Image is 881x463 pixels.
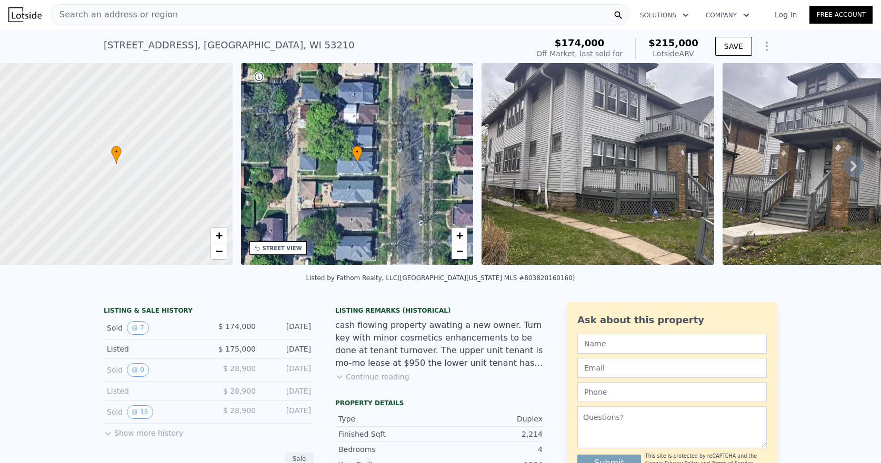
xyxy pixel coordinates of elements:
span: • [352,147,363,157]
span: $215,000 [648,37,698,48]
span: $ 28,900 [223,364,256,373]
a: Zoom in [211,228,227,243]
div: LISTING & SALE HISTORY [104,306,314,317]
div: • [111,146,122,164]
div: Type [338,414,440,424]
div: Sold [107,321,201,335]
div: Finished Sqft [338,429,440,439]
button: SAVE [715,37,752,56]
div: Ask about this property [577,313,767,327]
button: Solutions [632,6,697,25]
span: • [111,147,122,157]
span: − [456,244,463,258]
span: Search an address or region [51,8,178,21]
div: [STREET_ADDRESS] , [GEOGRAPHIC_DATA] , WI 53210 [104,38,355,53]
div: [DATE] [264,321,311,335]
div: 4 [440,444,543,455]
div: [DATE] [264,344,311,354]
div: Listed [107,386,201,396]
a: Zoom in [452,228,467,243]
div: Property details [335,399,546,407]
button: Continue reading [335,372,409,382]
div: Sold [107,363,201,377]
a: Log In [762,9,809,20]
span: + [215,229,222,242]
div: • [352,146,363,164]
div: Listed [107,344,201,354]
button: Show more history [104,424,183,438]
div: Bedrooms [338,444,440,455]
button: View historical data [127,321,149,335]
span: $174,000 [555,37,605,48]
div: Off Market, last sold for [536,48,623,59]
img: Lotside [8,7,42,22]
div: Listed by Fathom Realty, LLC ([GEOGRAPHIC_DATA][US_STATE] MLS #803820160160) [306,274,575,282]
span: $ 175,000 [218,345,256,353]
input: Email [577,358,767,378]
span: − [215,244,222,258]
div: Listing Remarks (Historical) [335,306,546,315]
div: [DATE] [264,363,311,377]
div: [DATE] [264,386,311,396]
button: Company [697,6,758,25]
a: Zoom out [211,243,227,259]
div: Duplex [440,414,543,424]
span: + [456,229,463,242]
a: Zoom out [452,243,467,259]
span: $ 174,000 [218,322,256,331]
button: View historical data [127,363,149,377]
div: 2,214 [440,429,543,439]
a: Free Account [809,6,873,24]
img: Sale: 154103614 Parcel: 101188739 [482,63,714,265]
div: cash flowing property awating a new owner. Turn key with minor cosmetics enhancements to be done ... [335,319,546,369]
button: View historical data [127,405,153,419]
div: Sold [107,405,201,419]
input: Name [577,334,767,354]
div: [DATE] [264,405,311,419]
input: Phone [577,382,767,402]
div: Lotside ARV [648,48,698,59]
span: $ 28,900 [223,387,256,395]
button: Show Options [756,36,777,57]
span: $ 28,900 [223,406,256,415]
div: STREET VIEW [263,244,302,252]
